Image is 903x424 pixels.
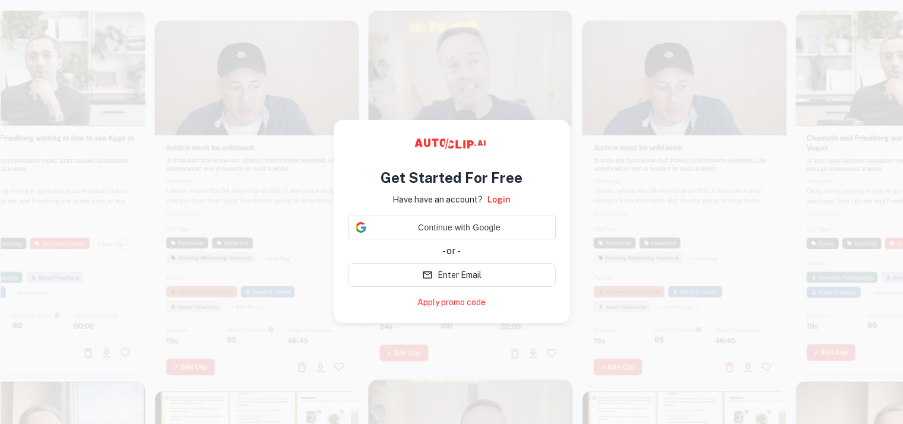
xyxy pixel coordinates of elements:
[487,193,511,206] a: Login
[371,222,548,234] span: Continue with Google
[348,244,556,258] div: - or -
[348,263,556,287] button: Enter Email
[348,216,556,239] div: Continue with Google
[381,167,522,188] h4: Get Started For Free
[417,296,486,309] a: Apply promo code
[392,193,483,206] p: Have have an account?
